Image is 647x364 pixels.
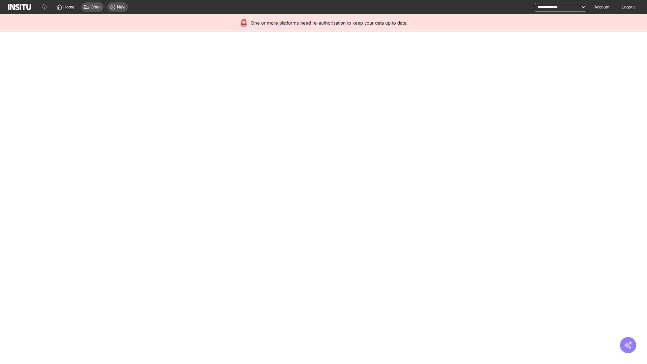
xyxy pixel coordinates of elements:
[251,20,407,26] span: One or more platforms need re-authorisation to keep your data up to date.
[117,4,125,10] span: New
[8,4,31,10] img: Logo
[63,4,74,10] span: Home
[91,4,101,10] span: Open
[240,18,248,28] div: 🚨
